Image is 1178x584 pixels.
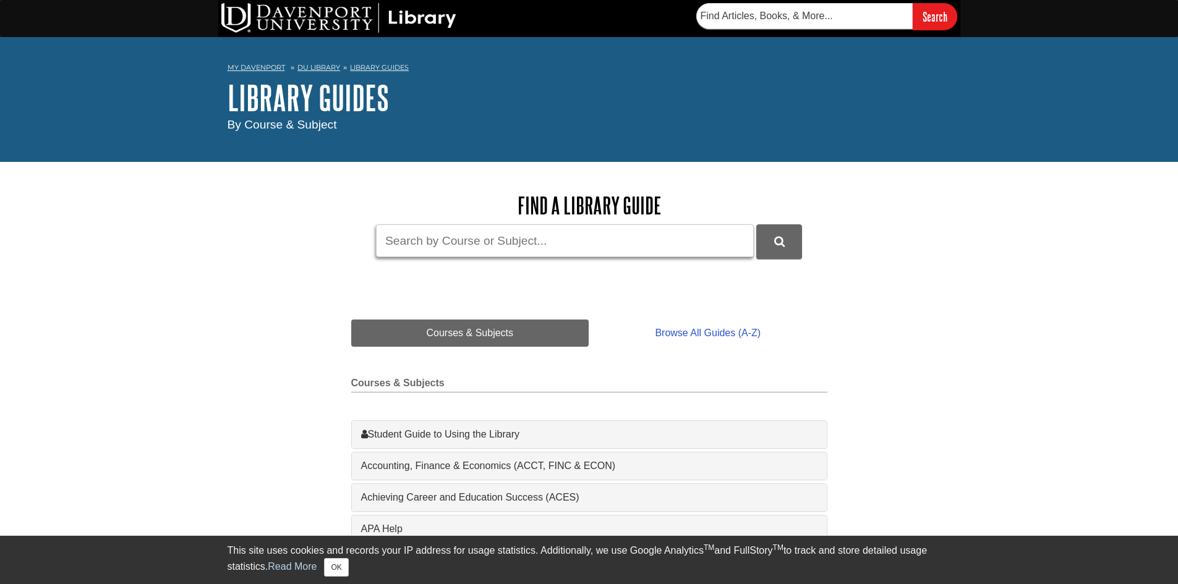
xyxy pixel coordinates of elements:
a: Achieving Career and Education Success (ACES) [361,490,817,505]
input: Find Articles, Books, & More... [696,3,913,29]
i: Search Library Guides [774,236,785,247]
a: Courses & Subjects [351,320,589,347]
button: DU Library Guides Search [756,224,802,258]
sup: TM [773,543,783,552]
a: Accounting, Finance & Economics (ACCT, FINC & ECON) [361,459,817,473]
input: Search [913,3,957,30]
sup: TM [704,543,714,552]
input: Search by Course or Subject... [376,224,754,257]
a: DU Library [297,63,340,72]
a: APA Help [361,522,817,536]
a: Student Guide to Using the Library [361,427,817,442]
div: This site uses cookies and records your IP address for usage statistics. Additionally, we use Goo... [228,543,951,577]
h1: Library Guides [228,79,951,116]
h2: Courses & Subjects [351,378,827,392]
div: By Course & Subject [228,116,951,134]
a: My Davenport [228,62,285,73]
button: Close [324,558,348,577]
a: Read More [268,561,317,572]
a: Library Guides [350,63,409,72]
a: Browse All Guides (A-Z) [589,320,827,347]
nav: breadcrumb [228,59,951,79]
img: DU Library [221,3,456,33]
form: Searches DU Library's articles, books, and more [696,3,957,30]
h2: Find a Library Guide [351,193,827,218]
